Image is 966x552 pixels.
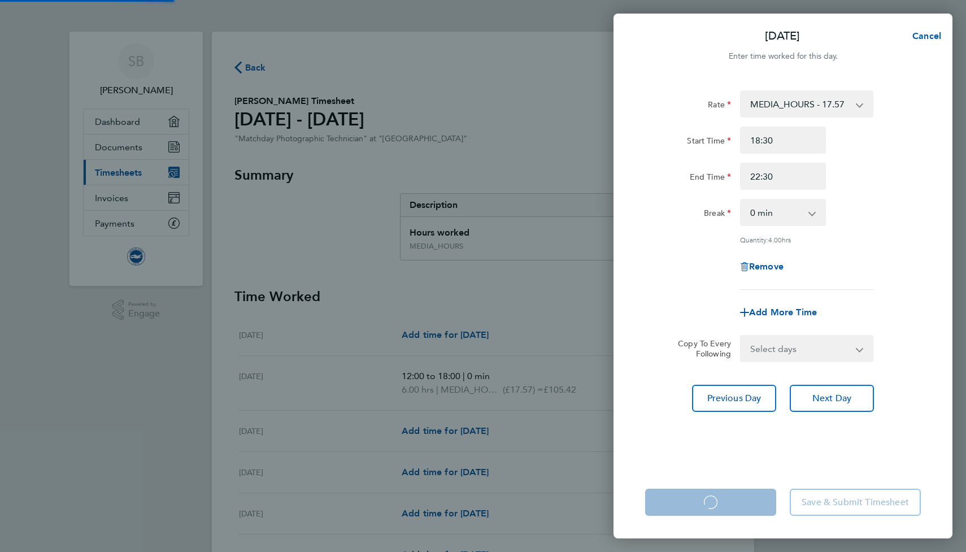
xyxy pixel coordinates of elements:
span: Remove [749,261,784,272]
input: E.g. 08:00 [740,127,826,154]
span: Cancel [909,31,941,41]
label: Copy To Every Following [669,338,731,359]
label: Start Time [687,136,731,149]
button: Add More Time [740,308,817,317]
span: Next Day [812,393,851,404]
button: Cancel [894,25,952,47]
label: End Time [690,172,731,185]
label: Break [704,208,731,221]
p: [DATE] [765,28,800,44]
label: Rate [708,99,731,113]
button: Previous Day [692,385,776,412]
div: Enter time worked for this day. [613,50,952,63]
span: Previous Day [707,393,762,404]
span: Add More Time [749,307,817,318]
button: Remove [740,262,784,271]
button: Next Day [790,385,874,412]
input: E.g. 18:00 [740,163,826,190]
div: Quantity: hrs [740,235,873,244]
span: 4.00 [768,235,782,244]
